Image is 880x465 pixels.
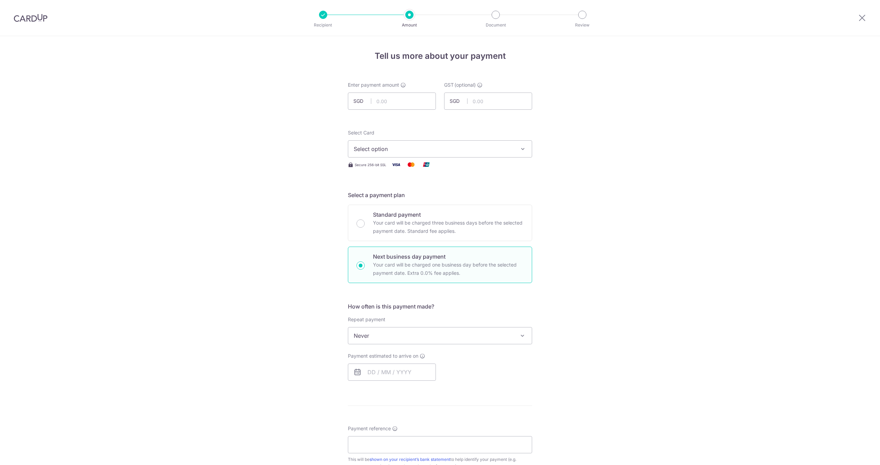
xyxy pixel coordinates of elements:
input: 0.00 [444,93,532,110]
span: translation missing: en.payables.payment_networks.credit_card.summary.labels.select_card [348,130,374,136]
p: Recipient [298,22,349,29]
span: Never [348,327,532,344]
span: Payment estimated to arrive on [348,353,418,359]
p: Standard payment [373,210,524,219]
span: GST [444,82,454,88]
span: Secure 256-bit SSL [355,162,386,167]
p: Amount [384,22,435,29]
span: Payment reference [348,425,391,432]
span: SGD [450,98,467,105]
span: Select option [354,145,514,153]
span: Enter payment amount [348,82,399,88]
p: Document [470,22,521,29]
h5: How often is this payment made? [348,302,532,311]
input: 0.00 [348,93,436,110]
iframe: Opens a widget where you can find more information [836,444,873,462]
h5: Select a payment plan [348,191,532,199]
p: Next business day payment [373,252,524,261]
p: Review [557,22,608,29]
img: Visa [389,160,403,169]
p: Your card will be charged three business days before the selected payment date. Standard fee appl... [373,219,524,235]
input: DD / MM / YYYY [348,364,436,381]
button: Select option [348,140,532,158]
span: SGD [353,98,371,105]
img: CardUp [14,14,47,22]
span: (optional) [454,82,476,88]
h4: Tell us more about your payment [348,50,532,62]
a: shown on your recipient’s bank statement [370,457,450,462]
p: Your card will be charged one business day before the selected payment date. Extra 0.0% fee applies. [373,261,524,277]
label: Repeat payment [348,316,385,323]
img: Union Pay [419,160,433,169]
img: Mastercard [404,160,418,169]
